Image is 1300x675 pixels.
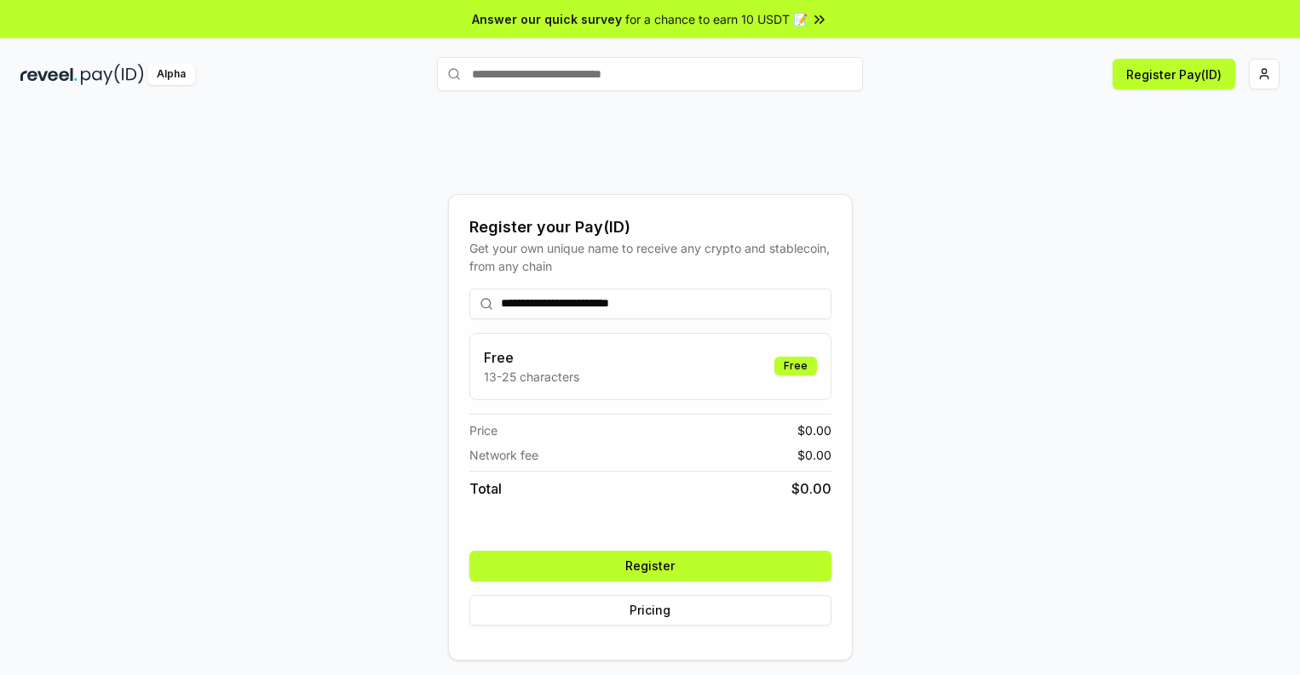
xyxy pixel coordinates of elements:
[20,64,78,85] img: reveel_dark
[469,446,538,464] span: Network fee
[484,347,579,368] h3: Free
[469,551,831,581] button: Register
[791,478,831,499] span: $ 0.00
[469,421,498,439] span: Price
[797,446,831,464] span: $ 0.00
[1113,59,1235,89] button: Register Pay(ID)
[147,64,195,85] div: Alpha
[625,10,808,28] span: for a chance to earn 10 USDT 📝
[469,478,502,499] span: Total
[484,368,579,386] p: 13-25 characters
[81,64,144,85] img: pay_id
[797,421,831,439] span: $ 0.00
[469,215,831,239] div: Register your Pay(ID)
[472,10,622,28] span: Answer our quick survey
[469,595,831,626] button: Pricing
[469,239,831,275] div: Get your own unique name to receive any crypto and stablecoin, from any chain
[774,357,817,375] div: Free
